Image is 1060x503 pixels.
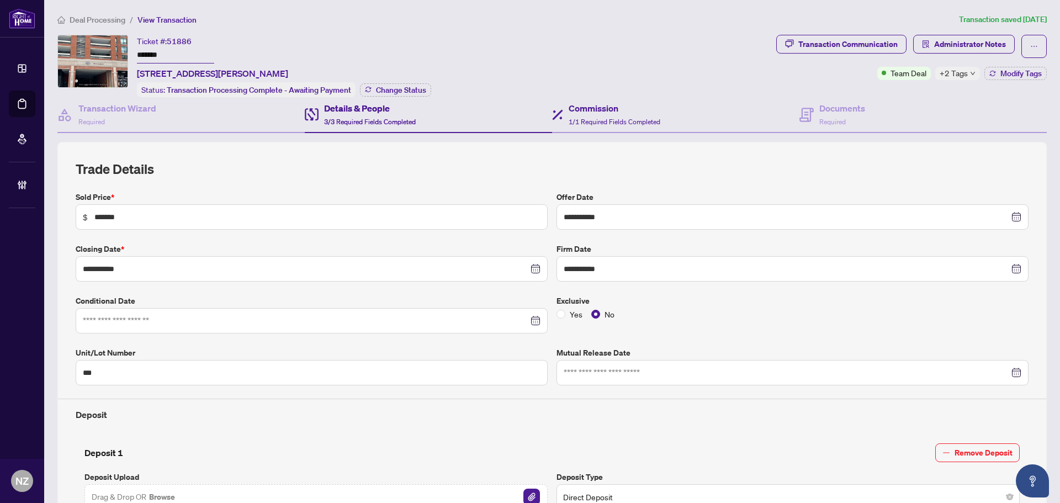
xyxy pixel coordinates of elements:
[565,308,587,320] span: Yes
[137,82,356,97] div: Status:
[84,446,123,459] h4: Deposit 1
[76,160,1029,178] h2: Trade Details
[600,308,619,320] span: No
[167,36,192,46] span: 51886
[76,243,548,255] label: Closing Date
[324,118,416,126] span: 3/3 Required Fields Completed
[970,71,976,76] span: down
[891,67,926,79] span: Team Deal
[324,102,416,115] h4: Details & People
[913,35,1015,54] button: Administrator Notes
[137,15,197,25] span: View Transaction
[1000,70,1042,77] span: Modify Tags
[556,295,1029,307] label: Exclusive
[556,347,1029,359] label: Mutual Release Date
[984,67,1047,80] button: Modify Tags
[167,85,351,95] span: Transaction Processing Complete - Awaiting Payment
[137,35,192,47] div: Ticket #:
[556,243,1029,255] label: Firm Date
[798,35,898,53] div: Transaction Communication
[76,295,548,307] label: Conditional Date
[819,102,865,115] h4: Documents
[942,449,950,457] span: minus
[569,118,660,126] span: 1/1 Required Fields Completed
[83,211,88,223] span: $
[934,35,1006,53] span: Administrator Notes
[137,67,288,80] span: [STREET_ADDRESS][PERSON_NAME]
[819,118,846,126] span: Required
[84,471,548,483] label: Deposit Upload
[9,8,35,29] img: logo
[776,35,907,54] button: Transaction Communication
[959,13,1047,26] article: Transaction saved [DATE]
[78,118,105,126] span: Required
[76,347,548,359] label: Unit/Lot Number
[556,471,1020,483] label: Deposit Type
[569,102,660,115] h4: Commission
[76,408,1029,421] h4: Deposit
[376,86,426,94] span: Change Status
[57,16,65,24] span: home
[922,40,930,48] span: solution
[78,102,156,115] h4: Transaction Wizard
[70,15,125,25] span: Deal Processing
[130,13,133,26] li: /
[955,444,1013,462] span: Remove Deposit
[1030,43,1038,50] span: ellipsis
[58,35,128,87] img: IMG-W12319106_1.jpg
[360,83,431,97] button: Change Status
[1016,464,1049,497] button: Open asap
[1006,494,1013,500] span: close-circle
[935,443,1020,462] button: Remove Deposit
[76,191,548,203] label: Sold Price
[15,473,29,489] span: NZ
[940,67,968,80] span: +2 Tags
[556,191,1029,203] label: Offer Date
